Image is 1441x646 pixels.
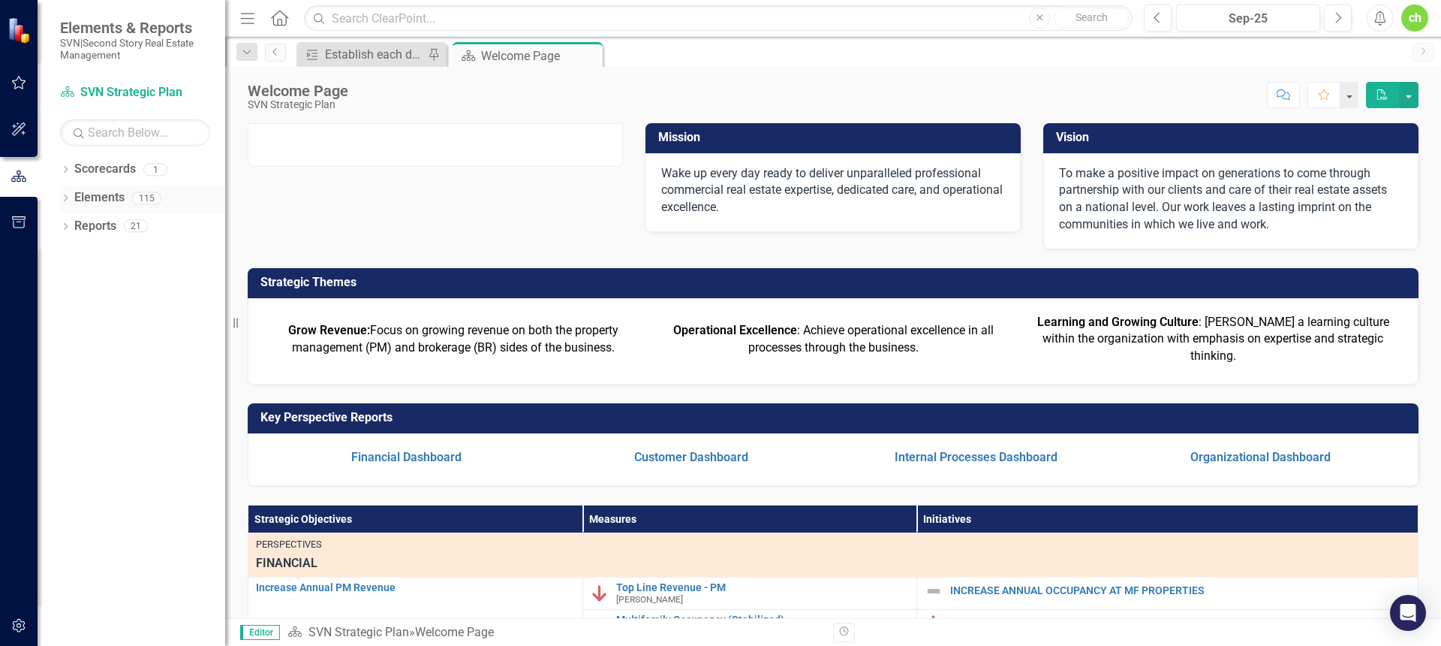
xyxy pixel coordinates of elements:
[304,5,1133,32] input: Search ClearPoint...
[60,19,210,37] span: Elements & Reports
[925,582,943,600] img: Not Defined
[658,131,1013,144] h3: Mission
[1059,165,1403,234] p: To make a positive impact on generations to come through partnership with our clients and care of...
[248,99,348,110] div: SVN Strategic Plan
[260,411,1411,424] h3: Key Perspective Reports
[481,47,599,65] div: Welcome Page
[248,533,1418,577] td: Double-Click to Edit
[1181,10,1315,28] div: Sep-25
[74,161,136,178] a: Scorecards
[256,582,575,593] a: Increase Annual PM Revenue
[950,585,1410,596] a: INCREASE ANNUAL OCCUPANCY AT MF PROPERTIES
[1056,131,1411,144] h3: Vision
[917,610,1418,643] td: Double-Click to Edit Right Click for Context Menu
[60,84,210,101] a: SVN Strategic Plan
[132,192,161,204] div: 115
[591,617,609,635] img: Caution
[124,220,148,233] div: 21
[616,582,910,593] a: Top Line Revenue - PM
[1054,8,1129,29] button: Search
[1037,315,1199,329] strong: Learning and Growing Culture
[582,610,917,643] td: Double-Click to Edit Right Click for Context Menu
[325,45,424,64] div: Establish each department's portion of every Corporate wide GL
[661,165,1005,217] p: Wake up every day ready to deliver unparalleled professional commercial real estate expertise, de...
[1401,5,1428,32] button: ch
[950,618,1410,629] a: REDUCE MONTH OVER MONTH DELINQUENCY AT PROPERTIES
[288,323,370,337] strong: Grow Revenue:
[616,595,683,605] small: [PERSON_NAME]
[8,17,34,43] img: ClearPoint Strategy
[415,625,494,639] div: Welcome Page
[917,577,1418,610] td: Double-Click to Edit Right Click for Context Menu
[240,625,280,640] span: Editor
[673,323,994,355] span: : Achieve operational excellence in all processes through the business.
[591,584,609,602] img: Below Plan
[256,555,1410,572] span: FINANCIAL
[287,624,822,641] div: »
[60,119,210,146] input: Search Below...
[74,189,125,207] a: Elements
[248,83,348,99] div: Welcome Page
[60,37,210,62] small: SVN|Second Story Real Estate Management
[351,450,462,464] a: Financial Dashboard
[634,450,748,464] a: Customer Dashboard
[1176,5,1320,32] button: Sep-25
[308,625,409,639] a: SVN Strategic Plan
[1190,450,1331,464] a: Organizational Dashboard
[616,614,910,626] a: Multifamily Occupancy (Stabilized)
[260,276,1411,289] h3: Strategic Themes
[582,577,917,610] td: Double-Click to Edit Right Click for Context Menu
[895,450,1057,464] a: Internal Processes Dashboard
[1075,11,1108,23] span: Search
[256,538,1410,551] div: Perspectives
[300,45,424,64] a: Establish each department's portion of every Corporate wide GL
[925,614,943,632] img: Below Plan
[1390,595,1426,631] div: Open Intercom Messenger
[288,323,618,355] span: Focus on growing revenue on both the property management (PM) and brokerage (BR) sides of the bus...
[74,218,116,235] a: Reports
[143,163,167,176] div: 1
[673,323,797,337] strong: Operational Excellence
[1037,315,1389,364] span: : [PERSON_NAME] a learning culture within the organization with emphasis on expertise and strateg...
